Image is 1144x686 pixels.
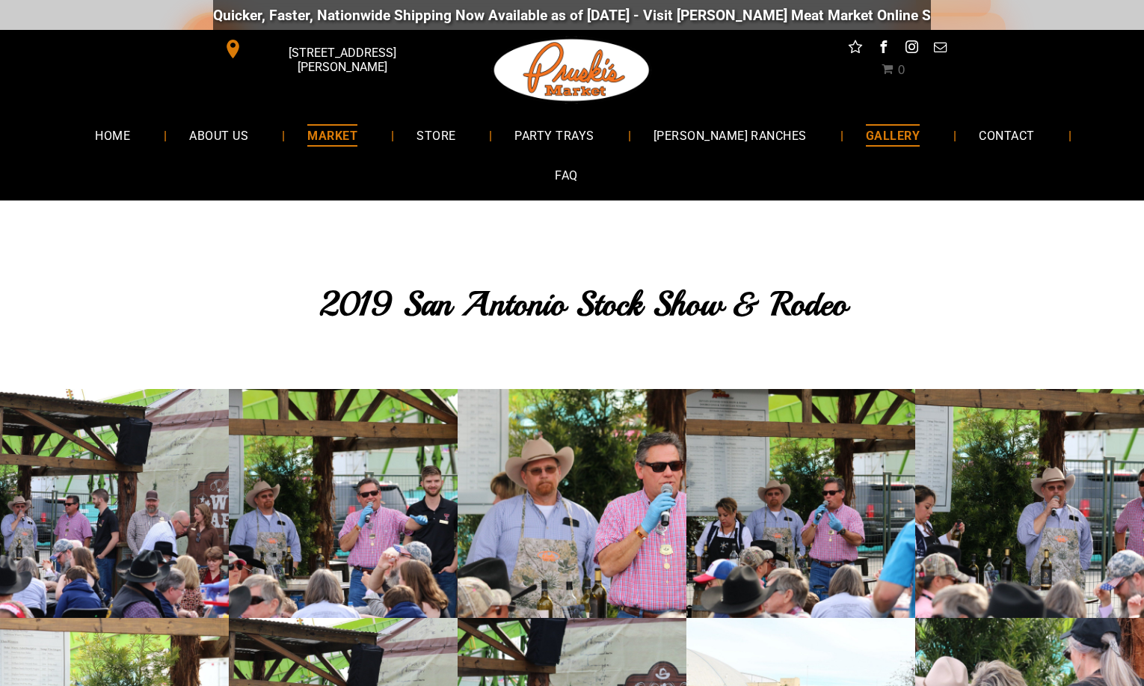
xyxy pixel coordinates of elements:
[246,38,439,82] span: [STREET_ADDRESS][PERSON_NAME]
[307,124,357,146] span: MARKET
[491,30,653,111] img: Pruski-s+Market+HQ+Logo2-1920w.png
[167,115,271,155] a: ABOUT US
[897,63,905,77] span: 0
[846,37,865,61] a: Social network
[874,37,894,61] a: facebook
[73,115,153,155] a: HOME
[631,115,829,155] a: [PERSON_NAME] RANCHES
[492,115,616,155] a: PARTY TRAYS
[843,115,942,155] a: GALLERY
[956,115,1057,155] a: CONTACT
[532,156,600,195] a: FAQ
[902,37,922,61] a: instagram
[285,115,380,155] a: MARKET
[931,37,950,61] a: email
[319,283,847,325] span: 2019 San Antonio Stock Show & Rodeo
[394,115,478,155] a: STORE
[213,37,442,61] a: [STREET_ADDRESS][PERSON_NAME]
